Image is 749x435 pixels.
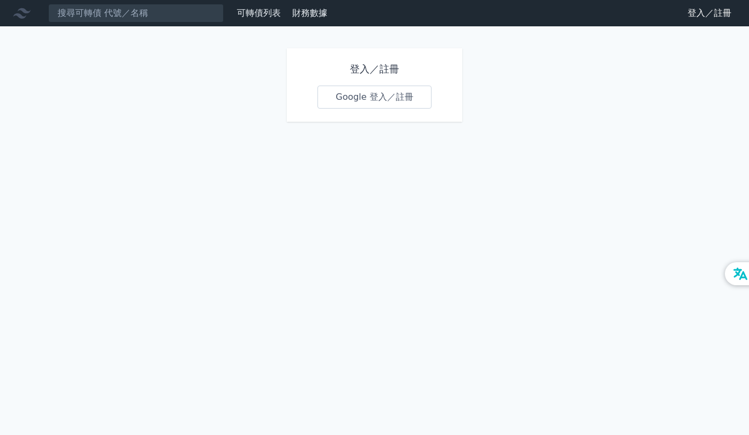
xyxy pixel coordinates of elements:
a: Google 登入／註冊 [317,86,432,109]
input: 搜尋可轉債 代號／名稱 [48,4,224,22]
a: 財務數據 [292,8,327,18]
a: 登入／註冊 [679,4,740,22]
a: 可轉債列表 [237,8,281,18]
h1: 登入／註冊 [317,61,432,77]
